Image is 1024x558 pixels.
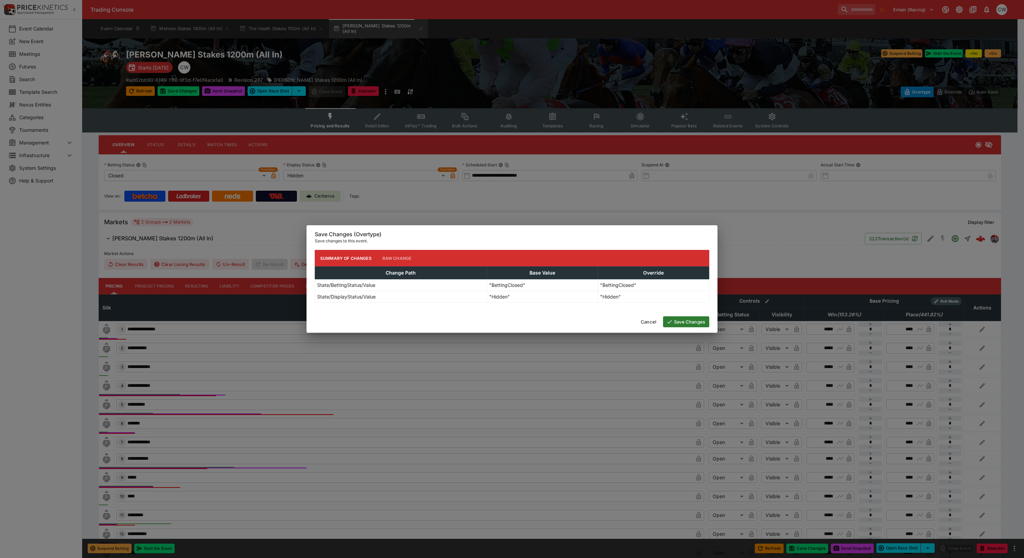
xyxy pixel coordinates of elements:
td: "Hidden" [487,291,598,303]
td: "BettingClosed" [598,279,709,291]
td: "Hidden" [598,291,709,303]
th: Change Path [315,267,487,279]
td: "BettingClosed" [487,279,598,291]
button: Cancel [637,316,660,327]
button: Raw Change [377,250,417,266]
p: State/DisplayStatus/Value [317,293,376,300]
button: Save Changes [663,316,709,327]
h6: Save Changes (Overtype) [315,231,709,238]
p: Save changes to this event. [315,238,709,244]
th: Base Value [487,267,598,279]
button: Summary of Changes [315,250,377,266]
p: State/BettingStatus/Value [317,281,375,289]
th: Override [598,267,709,279]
